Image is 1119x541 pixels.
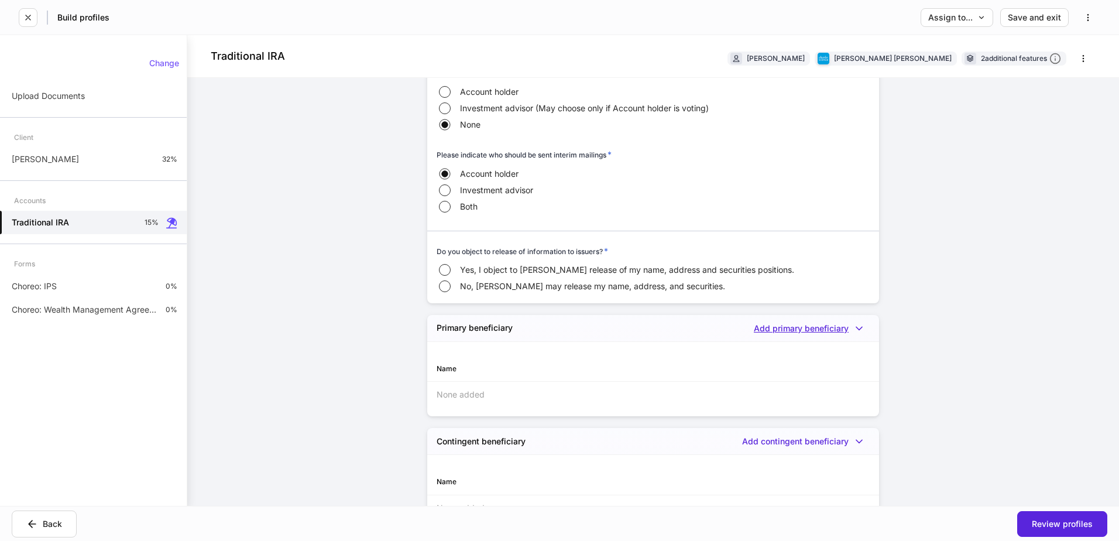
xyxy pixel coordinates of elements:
span: No, [PERSON_NAME] may release my name, address, and securities. [460,280,725,292]
h5: Contingent beneficiary [437,436,526,447]
div: 2 additional features [981,53,1061,65]
button: Change [142,54,187,73]
div: Assign to... [928,13,986,22]
p: 0% [166,282,177,291]
button: Save and exit [1000,8,1069,27]
span: Investment advisor [460,184,533,196]
p: [PERSON_NAME] [12,153,79,165]
h6: Please indicate who should be sent interim mailings [437,149,612,160]
img: charles-schwab-BFYFdbvS.png [818,53,829,64]
span: Yes, I object to [PERSON_NAME] release of my name, address and securities positions. [460,264,794,276]
p: Choreo: IPS [12,280,57,292]
button: Add primary beneficiary [754,323,870,334]
span: Investment advisor (May choose only if Account holder is voting) [460,102,709,114]
span: Account holder [460,168,519,180]
button: Back [12,511,77,537]
h5: Build profiles [57,12,109,23]
h5: Traditional IRA [12,217,69,228]
span: None [460,119,480,131]
p: 32% [162,155,177,164]
h5: Primary beneficiary [437,322,513,334]
div: Forms [14,254,35,274]
span: Both [460,201,478,213]
p: 0% [166,305,177,314]
div: Change [149,59,179,67]
div: Review profiles [1032,520,1093,528]
div: Back [26,518,62,530]
span: Account holder [460,86,519,98]
div: [PERSON_NAME] [747,53,805,64]
div: Name [437,476,653,487]
p: Choreo: Wealth Management Agreement - Standard Tier [12,304,156,316]
button: Assign to... [921,8,993,27]
h4: Traditional IRA [211,49,285,63]
div: Accounts [14,190,46,211]
div: None added [427,495,879,521]
div: None added [427,382,879,408]
button: Review profiles [1017,511,1107,537]
div: Save and exit [1008,13,1061,22]
div: [PERSON_NAME] [PERSON_NAME] [834,53,952,64]
p: Upload Documents [12,90,85,102]
div: Client [14,127,33,148]
button: Add contingent beneficiary [742,436,870,447]
h6: Do you object to release of information to issuers? [437,245,608,257]
div: Name [437,363,653,374]
p: 15% [145,218,159,227]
